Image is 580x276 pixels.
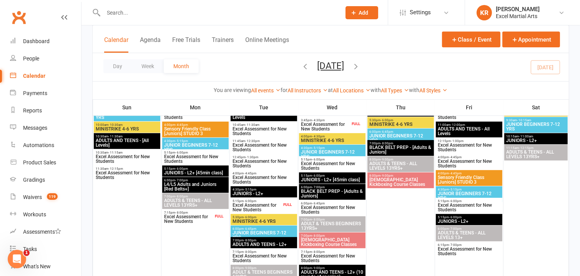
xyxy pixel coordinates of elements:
[506,146,566,150] span: 11:15am
[301,138,364,143] span: MINISTRIKE 4-6 YRS
[301,238,364,247] span: [DEMOGRAPHIC_DATA] Kickboxing Course Classes
[230,99,298,115] th: Tue
[232,219,296,224] span: MINISTRIKE 4-6 YRS
[164,167,227,171] span: 5:15pm
[244,188,256,191] span: - 5:15pm
[232,227,296,231] span: 6:00pm
[506,138,566,143] span: JUNIORS - L2+
[312,218,325,221] span: - 8:00pm
[301,150,364,159] span: JUNIOR BEGINNERS 7-12 YRS
[10,33,81,50] a: Dashboard
[437,199,501,203] span: 5:15pm
[232,239,296,242] span: 7:00pm
[369,119,432,122] span: 5:30pm
[232,143,296,152] span: Excel Assessment for New Students
[95,167,159,171] span: 11:30am
[10,223,81,241] a: Assessments
[93,99,161,115] th: Sun
[369,130,432,134] span: 6:00pm
[301,202,364,205] span: 6:00pm
[437,247,501,256] span: Excel Assessment for New Students
[23,177,45,183] div: Gradings
[449,199,462,203] span: - 6:00pm
[23,73,45,79] div: Calendar
[10,67,81,85] a: Calendar
[449,156,462,159] span: - 4:45pm
[449,216,462,219] span: - 6:00pm
[164,182,227,191] span: L4/L5 Adults and Juniors [Red Belts+]
[95,123,159,127] span: 10:00am
[350,121,362,127] div: FULL
[437,243,501,247] span: 6:15pm
[10,154,81,171] a: Product Sales
[301,174,364,177] span: 5:15pm
[161,99,230,115] th: Mon
[367,99,435,115] th: Thu
[301,218,364,221] span: 7:00pm
[437,127,501,136] span: ADULTS AND TEENS - All Levels
[10,85,81,102] a: Payments
[369,134,432,143] span: JUNIOR BEGINNERS 7-12 YRS
[164,179,227,182] span: 6:00pm
[437,191,501,201] span: JUNIOR BEGINNERS 7-12 YRS
[517,119,531,122] span: - 10:15am
[317,60,344,71] button: [DATE]
[359,10,369,16] span: Add
[23,142,54,148] div: Automations
[232,250,296,254] span: 7:15pm
[244,266,256,270] span: - 9:00pm
[312,266,325,270] span: - 9:00pm
[301,161,364,171] span: Excel Assessment for New Students
[23,246,37,252] div: Tasks
[232,266,296,270] span: 8:00pm
[301,254,364,263] span: Excel Assessment for New Students
[381,119,393,122] span: - 6:00pm
[95,154,159,164] span: Excel Assessment for New Students
[251,87,281,94] a: All events
[103,59,132,73] button: Day
[437,227,501,231] span: 6:00pm
[23,159,56,166] div: Product Sales
[95,135,159,138] span: 10:30am
[95,127,159,131] span: MINISTRIKE 4-6 YRS
[369,142,432,145] span: 7:00pm
[23,263,51,269] div: What's New
[328,87,333,93] strong: at
[140,36,161,53] button: Agenda
[101,7,336,18] input: Search...
[132,59,164,73] button: Week
[10,241,81,258] a: Tasks
[449,243,462,247] span: - 7:00pm
[108,135,123,138] span: - 11:30am
[232,191,296,196] span: JUNIORS - L2+
[164,214,213,224] span: Excel Assessment for New Students
[244,250,256,254] span: - 8:00pm
[164,123,227,127] span: 4:00pm
[232,199,282,203] span: 5:15pm
[47,193,58,200] span: 119
[477,5,492,20] div: KR
[214,87,251,93] strong: You are viewing
[506,122,566,131] span: JUNIOR BEGINNERS 7-12 YRS
[244,216,256,219] span: - 6:00pm
[301,119,350,122] span: 3:45pm
[519,135,533,138] span: - 11:00am
[164,171,227,175] span: JUNIORS - L2+ [45min class]
[175,151,188,154] span: - 6:00pm
[164,154,227,164] span: Excel Assessment for New Students
[437,175,501,184] span: Sensory Friendly Class [Juniors] STUDIO 3
[232,156,296,159] span: 12:45pm
[371,87,381,93] strong: with
[437,123,501,127] span: 11:00am
[232,159,296,168] span: Excel Assessment for New Students
[369,122,432,127] span: MINISTRIKE 4-6 YRS
[312,186,325,189] span: - 7:00pm
[312,202,325,205] span: - 6:45pm
[502,32,560,47] button: Appointment
[175,167,188,171] span: - 6:00pm
[164,211,213,214] span: 7:15pm
[232,242,296,247] span: ADULTS AND TEENS - L2+
[312,174,325,177] span: - 6:00pm
[312,158,325,161] span: - 6:00pm
[172,36,200,53] button: Free Trials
